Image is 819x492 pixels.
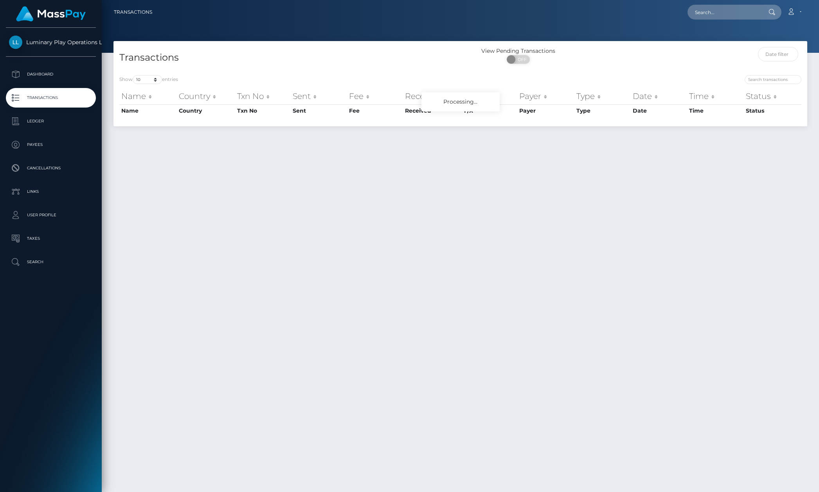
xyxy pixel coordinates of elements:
a: Cancellations [6,158,96,178]
p: Taxes [9,233,93,244]
h4: Transactions [119,51,455,65]
p: Cancellations [9,162,93,174]
a: User Profile [6,205,96,225]
img: MassPay Logo [16,6,86,22]
th: Sent [291,88,347,104]
div: Processing... [421,92,500,111]
th: Date [631,104,687,117]
th: Fee [347,88,403,104]
th: Country [177,104,235,117]
p: Transactions [9,92,93,104]
th: Payer [517,104,574,117]
p: Search [9,256,93,268]
input: Search transactions [745,75,801,84]
th: Txn No [235,88,291,104]
a: Search [6,252,96,272]
span: OFF [511,55,531,64]
p: Dashboard [9,68,93,80]
a: Ledger [6,111,96,131]
th: Name [119,104,177,117]
th: Time [687,88,744,104]
div: View Pending Transactions [461,47,576,55]
span: Luminary Play Operations Limited [6,39,96,46]
img: Luminary Play Operations Limited [9,36,22,49]
th: Country [177,88,235,104]
p: User Profile [9,209,93,221]
th: Received [403,104,462,117]
th: Time [687,104,744,117]
th: Type [574,104,631,117]
a: Taxes [6,229,96,248]
a: Transactions [114,4,152,20]
p: Payees [9,139,93,151]
input: Date filter [758,47,798,61]
th: Status [744,104,801,117]
label: Show entries [119,75,178,84]
a: Links [6,182,96,201]
a: Payees [6,135,96,154]
p: Links [9,186,93,198]
th: Sent [291,104,347,117]
th: Name [119,88,177,104]
th: Payer [517,88,574,104]
th: Txn No [235,104,291,117]
a: Dashboard [6,65,96,84]
a: Transactions [6,88,96,108]
th: Date [631,88,687,104]
input: Search... [688,5,761,20]
select: Showentries [133,75,162,84]
th: Fee [347,104,403,117]
th: Status [744,88,801,104]
th: F/X [462,88,518,104]
th: Type [574,88,631,104]
th: Received [403,88,462,104]
p: Ledger [9,115,93,127]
